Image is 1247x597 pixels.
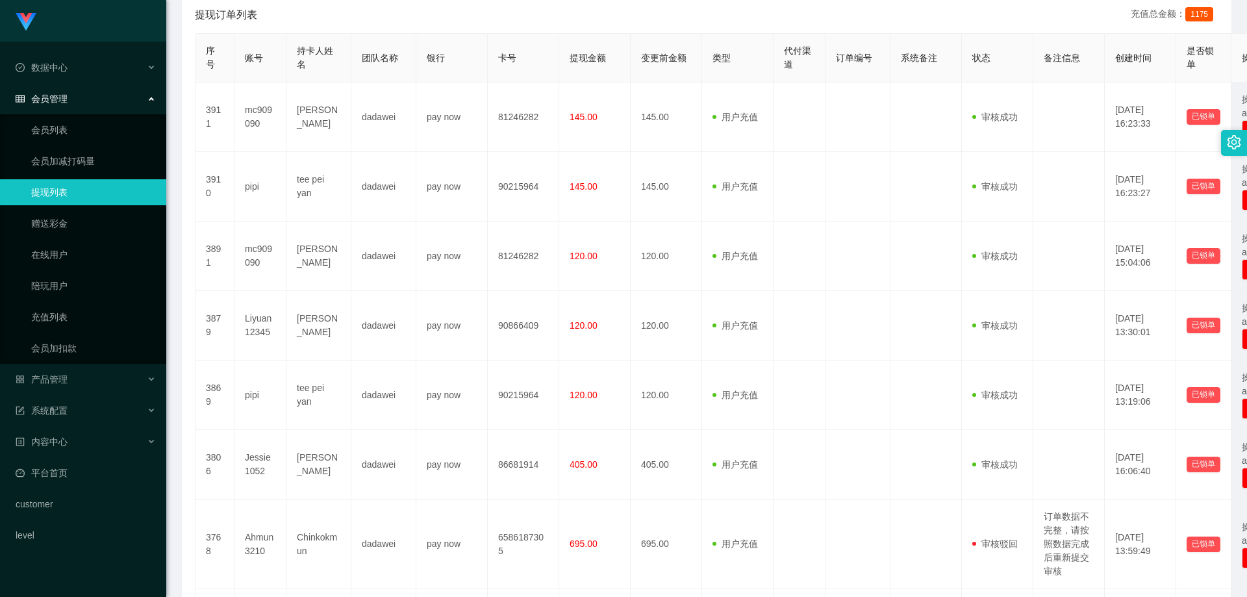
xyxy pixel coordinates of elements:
td: [PERSON_NAME] [286,222,351,291]
td: pay now [416,83,488,152]
span: 系统配置 [16,405,68,416]
a: 图标: dashboard平台首页 [16,460,156,486]
td: 405.00 [631,430,702,500]
td: dadawei [351,500,416,589]
a: 赠送彩金 [31,210,156,236]
td: [DATE] 16:23:27 [1105,152,1176,222]
td: 145.00 [631,83,702,152]
span: 695.00 [570,539,598,549]
span: 120.00 [570,251,598,261]
span: 审核成功 [972,320,1018,331]
td: pipi [234,152,286,222]
span: 是否锁单 [1187,45,1214,70]
span: 审核成功 [972,112,1018,122]
span: 类型 [712,53,731,63]
td: dadawei [351,222,416,291]
td: [DATE] 13:19:06 [1105,361,1176,430]
span: 1175 [1185,7,1213,21]
button: 已锁单 [1187,457,1220,472]
i: 图标: check-circle-o [16,63,25,72]
td: dadawei [351,152,416,222]
td: 90866409 [488,291,559,361]
span: 提现订单列表 [195,7,257,23]
td: 86681914 [488,430,559,500]
td: [DATE] 13:59:49 [1105,500,1176,589]
td: dadawei [351,361,416,430]
td: 145.00 [631,152,702,222]
span: 用户充值 [712,251,758,261]
span: 代付渠道 [784,45,811,70]
span: 提现金额 [570,53,606,63]
i: 图标: setting [1227,135,1241,149]
td: 81246282 [488,83,559,152]
span: 产品管理 [16,374,68,385]
button: 已锁单 [1187,387,1220,403]
span: 405.00 [570,459,598,470]
span: 备注信息 [1044,53,1080,63]
div: 充值总金额： [1131,7,1218,23]
td: pay now [416,291,488,361]
a: 会员加扣款 [31,335,156,361]
td: dadawei [351,83,416,152]
td: 3806 [195,430,234,500]
td: dadawei [351,291,416,361]
span: 用户充值 [712,459,758,470]
span: 120.00 [570,320,598,331]
td: Chinkokmun [286,500,351,589]
a: level [16,522,156,548]
td: 3768 [195,500,234,589]
span: 创建时间 [1115,53,1152,63]
td: [DATE] 13:30:01 [1105,291,1176,361]
span: 会员管理 [16,94,68,104]
td: 81246282 [488,222,559,291]
span: 持卡人姓名 [297,45,333,70]
td: tee pei yan [286,361,351,430]
span: 用户充值 [712,390,758,400]
td: Ahmun3210 [234,500,286,589]
a: 会员加减打码量 [31,148,156,174]
a: 在线用户 [31,242,156,268]
td: [PERSON_NAME] [286,291,351,361]
span: 120.00 [570,390,598,400]
td: dadawei [351,430,416,500]
button: 已锁单 [1187,109,1220,125]
td: tee pei yan [286,152,351,222]
td: [DATE] 16:23:33 [1105,83,1176,152]
td: [PERSON_NAME] [286,430,351,500]
i: 图标: table [16,94,25,103]
span: 145.00 [570,181,598,192]
img: logo.9652507e.png [16,13,36,31]
td: 120.00 [631,291,702,361]
span: 审核成功 [972,251,1018,261]
td: 订单数据不完整，请按照数据完成后重新提交审核 [1033,500,1105,589]
span: 145.00 [570,112,598,122]
td: [DATE] 15:04:06 [1105,222,1176,291]
span: 卡号 [498,53,516,63]
td: pay now [416,430,488,500]
td: 90215964 [488,152,559,222]
span: 团队名称 [362,53,398,63]
td: 6586187305 [488,500,559,589]
span: 订单编号 [836,53,872,63]
td: Jessie1052 [234,430,286,500]
span: 变更前金额 [641,53,686,63]
span: 银行 [427,53,445,63]
td: pay now [416,361,488,430]
span: 状态 [972,53,990,63]
td: 3869 [195,361,234,430]
td: [PERSON_NAME] [286,83,351,152]
td: 3911 [195,83,234,152]
a: 会员列表 [31,117,156,143]
a: 陪玩用户 [31,273,156,299]
td: 695.00 [631,500,702,589]
span: 审核成功 [972,459,1018,470]
td: 3879 [195,291,234,361]
td: 3910 [195,152,234,222]
td: 90215964 [488,361,559,430]
span: 用户充值 [712,112,758,122]
td: mc909090 [234,83,286,152]
button: 已锁单 [1187,179,1220,194]
td: pay now [416,222,488,291]
span: 用户充值 [712,320,758,331]
td: mc909090 [234,222,286,291]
